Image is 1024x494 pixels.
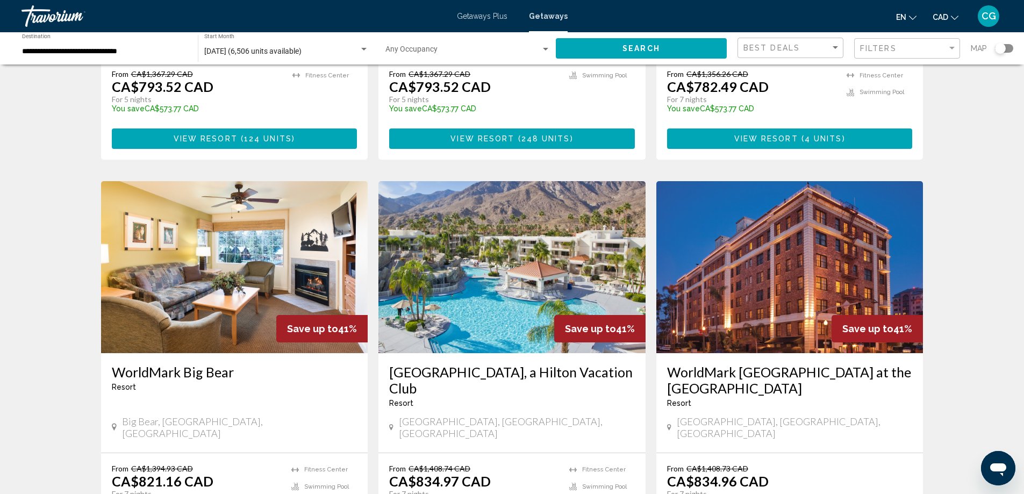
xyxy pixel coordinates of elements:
[238,135,295,144] span: ( )
[112,78,213,95] p: CA$793.52 CAD
[582,483,627,490] span: Swimming Pool
[378,181,646,353] img: DP18E01X.jpg
[667,464,684,473] span: From
[204,47,302,55] span: [DATE] (6,506 units available)
[112,364,357,380] a: WorldMark Big Bear
[389,128,635,148] button: View Resort(248 units)
[287,323,338,334] span: Save up to
[131,69,193,78] span: CA$1,367.29 CAD
[389,399,413,407] span: Resort
[101,181,368,353] img: 4205I01X.jpg
[860,44,897,53] span: Filters
[112,464,128,473] span: From
[667,473,769,489] p: CA$834.96 CAD
[860,89,904,96] span: Swimming Pool
[622,45,660,53] span: Search
[854,38,960,60] button: Filter
[734,135,798,144] span: View Resort
[112,95,282,104] p: For 5 nights
[556,38,727,58] button: Search
[112,104,282,113] p: CA$573.77 CAD
[971,41,987,56] span: Map
[842,323,893,334] span: Save up to
[122,416,357,439] span: Big Bear, [GEOGRAPHIC_DATA], [GEOGRAPHIC_DATA]
[982,11,996,22] span: CG
[667,104,700,113] span: You save
[409,464,470,473] span: CA$1,408.74 CAD
[389,104,558,113] p: CA$573.77 CAD
[667,69,684,78] span: From
[933,13,948,22] span: CAD
[399,416,635,439] span: [GEOGRAPHIC_DATA], [GEOGRAPHIC_DATA], [GEOGRAPHIC_DATA]
[981,451,1015,485] iframe: Bouton de lancement de la fenêtre de messagerie
[933,9,958,25] button: Change currency
[131,464,193,473] span: CA$1,394.93 CAD
[457,12,507,20] a: Getaways Plus
[112,473,213,489] p: CA$821.16 CAD
[244,135,292,144] span: 124 units
[667,364,913,396] a: WorldMark [GEOGRAPHIC_DATA] at the [GEOGRAPHIC_DATA]
[832,315,923,342] div: 41%
[667,104,836,113] p: CA$573.77 CAD
[389,95,558,104] p: For 5 nights
[112,69,128,78] span: From
[686,69,748,78] span: CA$1,356.26 CAD
[860,72,903,79] span: Fitness Center
[389,69,406,78] span: From
[656,181,923,353] img: D505E01X.jpg
[975,5,1002,27] button: User Menu
[112,383,136,391] span: Resort
[276,315,368,342] div: 41%
[667,399,691,407] span: Resort
[174,135,238,144] span: View Resort
[896,9,916,25] button: Change language
[686,464,748,473] span: CA$1,408.73 CAD
[112,128,357,148] button: View Resort(124 units)
[554,315,646,342] div: 41%
[304,483,349,490] span: Swimming Pool
[305,72,349,79] span: Fitness Center
[743,44,800,52] span: Best Deals
[529,12,568,20] a: Getaways
[389,464,406,473] span: From
[667,95,836,104] p: For 7 nights
[521,135,570,144] span: 248 units
[304,466,348,473] span: Fitness Center
[409,69,470,78] span: CA$1,367.29 CAD
[798,135,846,144] span: ( )
[389,473,491,489] p: CA$834.97 CAD
[582,466,626,473] span: Fitness Center
[677,416,913,439] span: [GEOGRAPHIC_DATA], [GEOGRAPHIC_DATA], [GEOGRAPHIC_DATA]
[805,135,842,144] span: 4 units
[582,72,627,79] span: Swimming Pool
[896,13,906,22] span: en
[22,5,446,27] a: Travorium
[450,135,514,144] span: View Resort
[389,364,635,396] a: [GEOGRAPHIC_DATA], a Hilton Vacation Club
[565,323,616,334] span: Save up to
[389,78,491,95] p: CA$793.52 CAD
[389,104,422,113] span: You save
[514,135,573,144] span: ( )
[667,128,913,148] button: View Resort(4 units)
[112,104,145,113] span: You save
[743,44,840,53] mat-select: Sort by
[667,78,769,95] p: CA$782.49 CAD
